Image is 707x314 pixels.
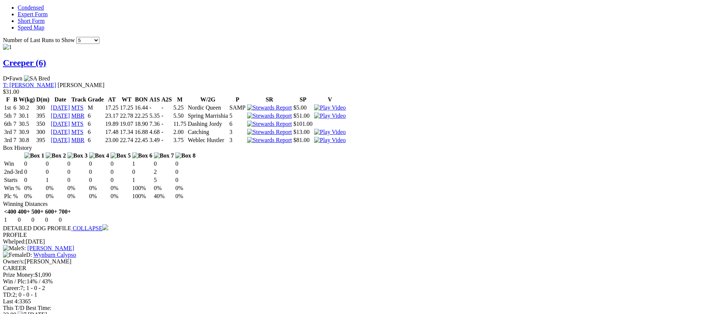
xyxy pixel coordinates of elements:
div: 7; 1 - 0 - 2 [3,285,704,291]
td: 0% [175,184,196,192]
td: - [161,137,172,144]
span: TD: [3,291,13,298]
td: 5 [229,112,246,120]
td: 4.68 [149,128,160,136]
a: [DATE] [51,113,70,119]
td: $51.00 [293,112,313,120]
a: MTS [71,129,84,135]
td: 16.88 [134,128,148,136]
a: View replay [314,129,346,135]
td: 22.78 [120,112,134,120]
td: 0 [175,176,196,184]
td: 0 [24,176,45,184]
td: $81.00 [293,137,313,144]
th: SR [247,96,292,103]
span: D Fawn [3,75,22,82]
span: Win / Plc: [3,278,27,284]
th: B [13,96,18,103]
td: 0 [132,168,153,176]
td: 22.25 [134,112,148,120]
img: Stewards Report [247,113,292,119]
td: 23.17 [105,112,119,120]
a: Expert Form [18,11,48,17]
td: 0% [110,193,131,200]
img: Stewards Report [247,104,292,111]
a: Speed Map [18,24,44,31]
a: [DATE] [51,137,70,143]
div: [DATE] [3,238,704,245]
td: 0 [154,160,175,168]
td: 7 [13,128,18,136]
th: Date [50,96,70,103]
div: Winning Distances [3,201,704,207]
a: COLLAPSE [71,225,108,231]
span: COLLAPSE [73,225,102,231]
td: 6 [87,112,104,120]
span: Prize Money: [3,272,35,278]
th: M [173,96,187,103]
img: Play Video [314,137,346,144]
a: MTS [71,104,84,111]
td: 0 [175,160,196,168]
div: Box History [3,145,704,151]
td: 6th [4,120,12,128]
td: - [149,104,160,111]
td: 0% [154,184,175,192]
th: A1S [149,96,160,103]
th: W/2G [187,96,228,103]
td: 19.89 [105,120,119,128]
td: 22.45 [134,137,148,144]
td: 0% [67,184,88,192]
a: View replay [314,137,346,143]
img: Play Video [314,129,346,135]
td: 0% [89,193,110,200]
img: Box 1 [24,152,45,159]
td: 17.34 [120,128,134,136]
a: Condensed [18,4,44,11]
td: 0 [67,168,88,176]
td: 395 [36,137,50,144]
div: 2; 0 - 0 - 1 [3,291,704,298]
td: 300 [36,104,50,111]
td: 0 [110,168,131,176]
a: T: [PERSON_NAME] [3,82,56,88]
th: SP [293,96,313,103]
td: 23.00 [105,137,119,144]
th: 600+ [45,208,57,215]
td: 6 [229,120,246,128]
img: SA Bred [24,75,50,82]
td: 6 [87,128,104,136]
th: BON [134,96,148,103]
span: • [7,75,10,82]
td: 2nd-3rd [4,168,23,176]
td: 0 [110,160,131,168]
div: 3365 [3,298,704,305]
a: Wynburn Calypso [34,252,76,258]
th: Grade [87,96,104,103]
td: 1 [45,176,66,184]
th: F [4,96,12,103]
td: $13.00 [293,128,313,136]
img: Stewards Report [247,129,292,135]
td: 30.9 [18,128,35,136]
th: 500+ [31,208,44,215]
a: MBR [71,137,85,143]
img: chevron-down.svg [102,224,108,230]
img: Box 3 [67,152,88,159]
td: 0 [67,176,88,184]
td: 0 [45,216,57,224]
img: Play Video [314,113,346,119]
td: 0 [110,176,131,184]
td: Weblec Hustler [187,137,228,144]
th: D(m) [36,96,50,103]
th: P [229,96,246,103]
td: 6 [87,137,104,144]
td: 0 [89,176,110,184]
td: Catching [187,128,228,136]
div: PROFILE [3,232,704,238]
td: 0 [17,216,30,224]
img: Stewards Report [247,121,292,127]
th: <400 [4,208,17,215]
td: 0 [24,168,45,176]
td: 0 [31,216,44,224]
